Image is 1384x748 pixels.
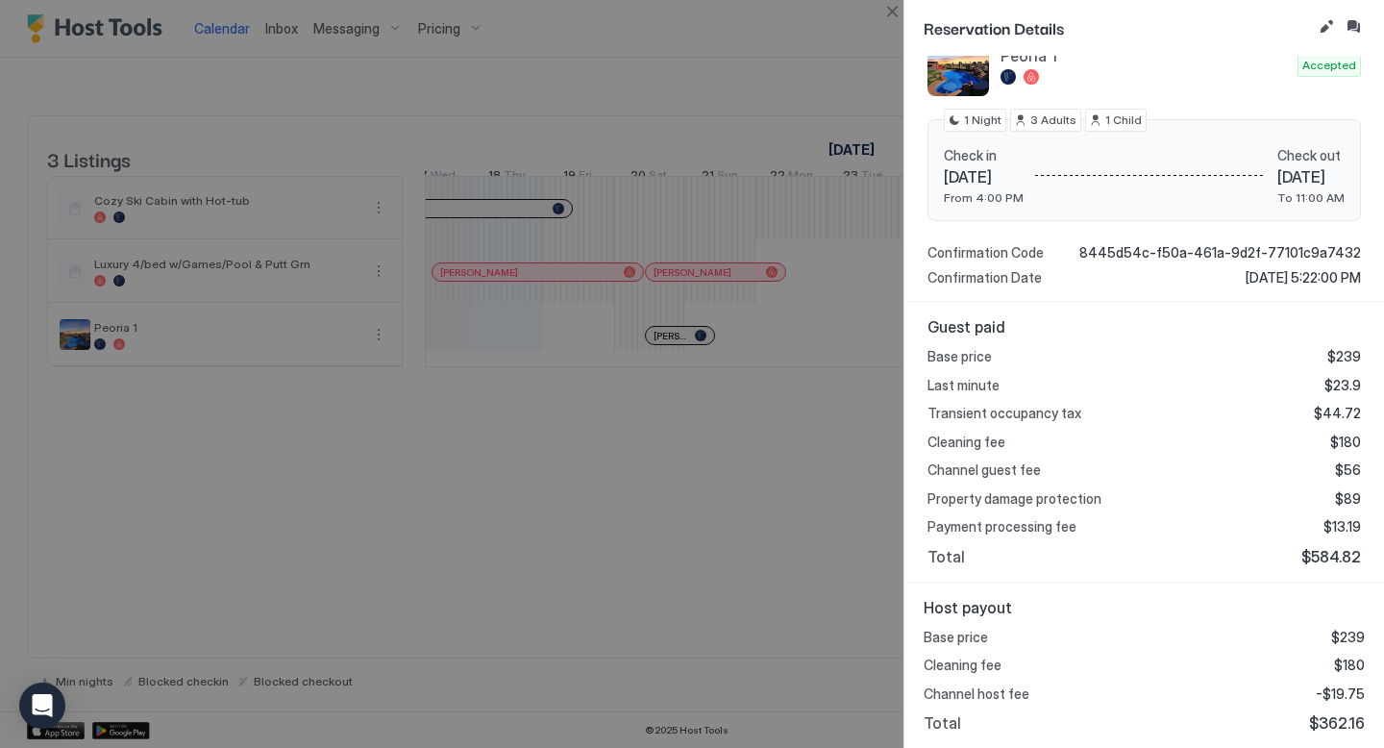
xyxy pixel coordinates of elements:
[1331,629,1365,646] span: $239
[964,112,1001,129] span: 1 Night
[924,629,988,646] span: Base price
[924,686,1029,703] span: Channel host fee
[927,377,1000,394] span: Last minute
[1334,657,1365,674] span: $180
[927,518,1076,536] span: Payment processing fee
[1277,147,1345,164] span: Check out
[1324,377,1361,394] span: $23.9
[927,547,965,566] span: Total
[1309,713,1365,733] span: $362.16
[19,683,65,729] div: Open Intercom Messenger
[1079,244,1361,262] span: 8445d54c-f50a-461a-9d2f-77101c9a7432
[1277,190,1345,205] span: To 11:00 AM
[924,657,1001,674] span: Cleaning fee
[1277,167,1345,187] span: [DATE]
[944,167,1024,187] span: [DATE]
[1314,405,1361,422] span: $44.72
[1323,518,1361,536] span: $13.19
[1327,348,1361,365] span: $239
[927,405,1081,422] span: Transient occupancy tax
[1330,434,1361,451] span: $180
[1105,112,1142,129] span: 1 Child
[927,490,1101,508] span: Property damage protection
[1315,15,1338,38] button: Edit reservation
[927,461,1041,479] span: Channel guest fee
[1301,547,1361,566] span: $584.82
[1335,490,1361,508] span: $89
[927,317,1361,337] span: Guest paid
[944,147,1024,164] span: Check in
[927,244,1044,262] span: Confirmation Code
[927,35,989,96] div: listing image
[927,348,992,365] span: Base price
[1001,46,1290,65] span: Peoria 1
[924,713,961,733] span: Total
[927,269,1042,287] span: Confirmation Date
[1030,112,1076,129] span: 3 Adults
[1246,269,1361,287] span: [DATE] 5:22:00 PM
[944,190,1024,205] span: From 4:00 PM
[1335,461,1361,479] span: $56
[927,434,1005,451] span: Cleaning fee
[1316,686,1365,703] span: -$19.75
[1302,57,1356,74] span: Accepted
[924,598,1365,617] span: Host payout
[1342,15,1365,38] button: Inbox
[924,15,1311,39] span: Reservation Details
